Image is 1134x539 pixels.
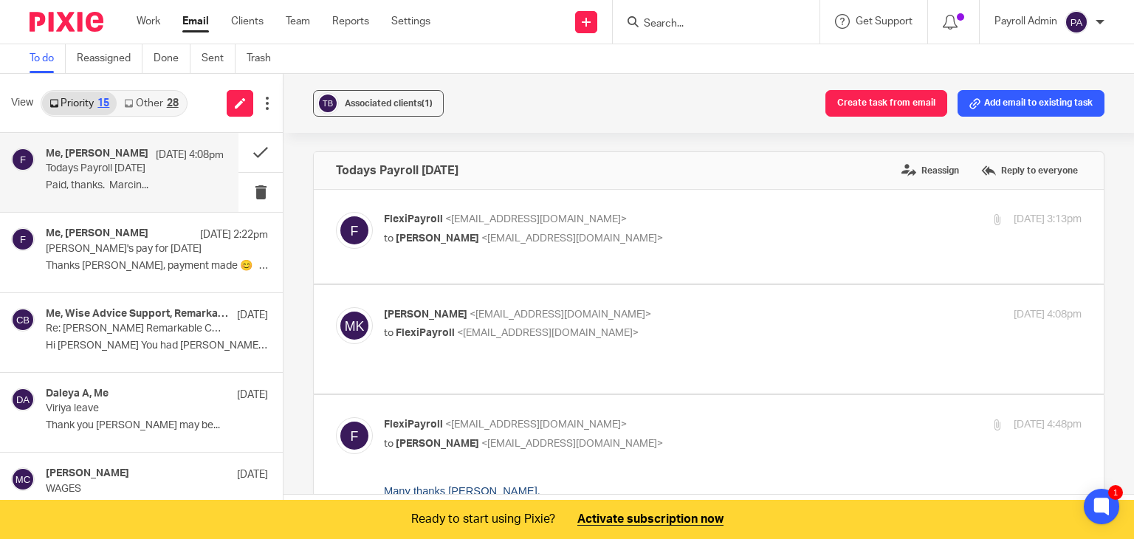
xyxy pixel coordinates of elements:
[317,92,339,114] img: svg%3E
[46,323,224,335] p: Re: [PERSON_NAME] Remarkable Cream
[481,233,663,244] span: <[EMAIL_ADDRESS][DOMAIN_NAME]>
[46,162,188,175] p: Todays Payroll [DATE]
[286,14,310,29] a: Team
[237,308,268,323] p: [DATE]
[117,92,121,103] span: (
[231,14,264,29] a: Clients
[11,227,35,251] img: svg%3E
[977,159,1082,182] label: Reply to everyone
[11,308,35,332] img: svg%3E
[182,14,209,29] a: Email
[137,14,160,29] a: Work
[60,106,397,118] span: . This is to allow time for any issues arising with loading the payrolls!
[481,439,663,449] span: <[EMAIL_ADDRESS][DOMAIN_NAME]>
[159,429,250,441] span: [PERSON_NAME]
[422,99,433,108] span: (1)
[384,439,394,449] span: to
[11,148,35,171] img: svg%3E
[1108,485,1123,500] div: 1
[856,16,913,27] span: Get Support
[336,163,458,178] h4: Todays Payroll [DATE]
[11,467,35,491] img: svg%3E
[243,92,394,103] span: ) need to be
[200,227,268,242] p: [DATE] 2:22pm
[46,467,129,480] h4: [PERSON_NAME]
[1,431,148,505] img: Image removed by sender.
[396,439,479,449] span: [PERSON_NAME]
[396,328,455,338] span: FlexiPayroll
[202,44,236,73] a: Sent
[384,214,443,224] span: FlexiPayroll
[22,92,117,103] span: AMSL-NET Payrolls
[642,18,775,31] input: Search
[132,271,138,283] u: 2
[396,233,479,244] span: [PERSON_NAME]
[46,243,224,255] p: [PERSON_NAME]'s pay for [DATE]
[1014,417,1082,433] p: [DATE] 4:48pm
[167,98,179,109] div: 28
[156,148,224,162] p: [DATE] 4:08pm
[46,483,224,495] p: WAGES
[117,92,185,115] a: Other28
[384,309,467,320] span: [PERSON_NAME]
[46,340,268,352] p: Hi [PERSON_NAME] You had [PERSON_NAME]'s email address...
[336,212,373,249] img: svg%3E
[42,92,117,115] a: Priority15
[46,260,268,272] p: Thanks [PERSON_NAME], payment made 😊 From:...
[113,271,137,283] b: Dial
[30,12,103,32] img: Pixie
[46,179,224,192] p: Paid, thanks. Marcin...
[46,148,148,160] h4: Me, [PERSON_NAME]
[154,44,190,73] a: Done
[470,309,651,320] span: <[EMAIL_ADDRESS][DOMAIN_NAME]>
[394,92,657,103] span: and payments showing as paid into our Trust Account
[11,388,35,411] img: svg%3E
[250,430,328,441] span: | Managing Director
[445,419,627,430] span: <[EMAIL_ADDRESS][DOMAIN_NAME]>
[176,286,258,298] a: [DOMAIN_NAME]
[97,98,109,109] div: 15
[994,14,1057,29] p: Payroll Admin
[384,328,394,338] span: to
[30,44,66,73] a: To do
[121,92,243,103] span: that go through the Bank
[1014,307,1082,323] p: [DATE] 4:08pm
[457,328,639,338] span: <[EMAIL_ADDRESS][DOMAIN_NAME]>
[958,90,1104,117] button: Add email to existing task
[384,419,443,430] span: FlexiPayroll
[237,388,268,402] p: [DATE]
[300,92,394,103] u: finalised/approved/
[97,76,100,88] span: :
[384,233,394,244] span: to
[825,90,947,117] button: Create task from email
[332,14,369,29] a: Reports
[345,99,433,108] span: Associated clients
[313,90,444,117] button: Associated clients(1)
[237,467,268,482] p: [DATE]
[11,95,33,111] span: View
[336,307,373,344] img: svg%3E
[46,308,230,320] h4: Me, Wise Advice Support, Remarkable Admin
[898,159,963,182] label: Reassign
[391,14,430,29] a: Settings
[46,388,109,400] h4: Daleya A, Me
[1065,10,1088,34] img: svg%3E
[46,419,268,432] p: Thank you [PERSON_NAME] may be...
[445,214,627,224] span: <[EMAIL_ADDRESS][DOMAIN_NAME]>
[1014,212,1082,227] p: [DATE] 3:13pm
[247,44,282,73] a: Trash
[336,417,373,454] img: svg%3E
[46,402,224,415] p: Viriya leave
[46,227,148,240] h4: Me, [PERSON_NAME]
[77,44,142,73] a: Reassigned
